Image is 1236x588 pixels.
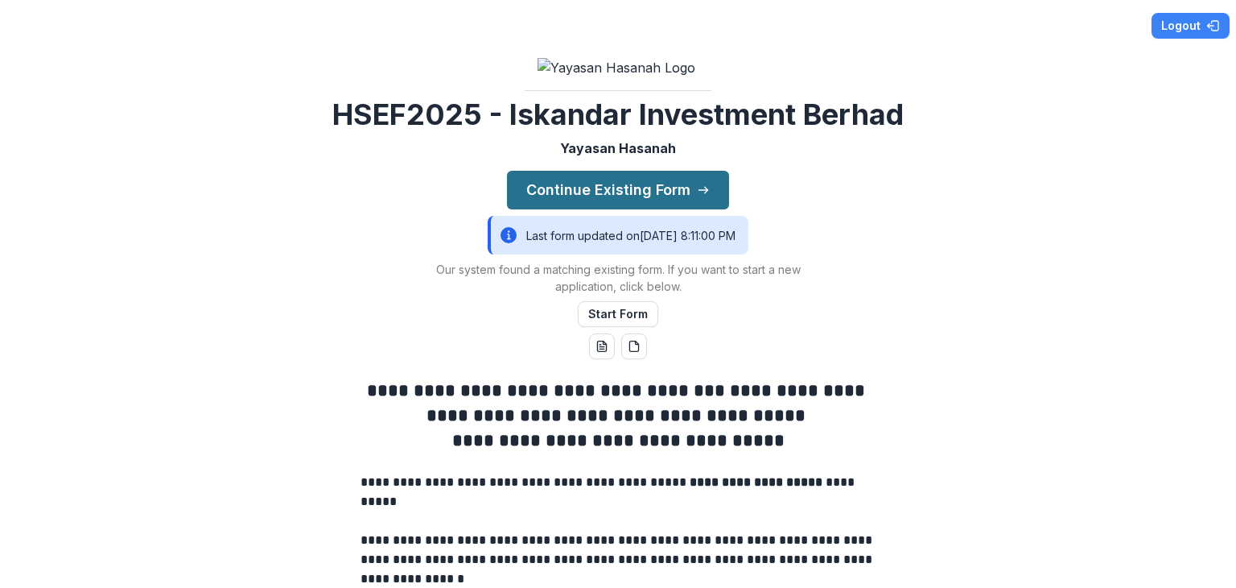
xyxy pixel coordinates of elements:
img: Yayasan Hasanah Logo [538,58,698,77]
button: Start Form [578,301,658,327]
button: Logout [1152,13,1230,39]
p: Yayasan Hasanah [560,139,676,158]
button: word-download [589,333,615,359]
div: Last form updated on [DATE] 8:11:00 PM [488,216,748,255]
p: Our system found a matching existing form. If you want to start a new application, click below. [417,261,819,295]
button: pdf-download [621,333,647,359]
button: Continue Existing Form [507,171,729,209]
h2: HSEF2025 - Iskandar Investment Berhad [332,97,904,132]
